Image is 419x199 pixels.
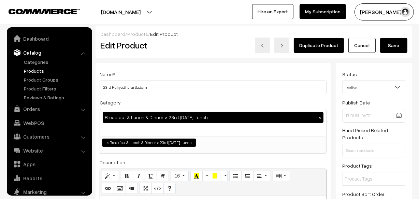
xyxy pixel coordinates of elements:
[9,186,90,198] a: Marketing
[317,114,323,120] button: ×
[9,32,90,45] a: Dashboard
[163,183,176,194] button: Help
[100,40,222,51] h2: Edit Product
[300,4,346,19] a: My Subscription
[343,162,372,169] label: Product Tags
[209,171,221,182] button: Background Color
[100,71,115,78] label: Name
[22,76,90,83] a: Product Groups
[9,130,90,143] a: Customers
[343,99,370,106] label: Publish Date
[343,109,406,123] input: Publish Date
[150,31,178,37] span: Edit Product
[102,183,114,194] button: Link (CTRL+K)
[343,190,385,198] label: Product Sort Order
[380,38,407,53] button: Save
[9,9,80,14] img: COMMMERCE
[348,38,376,53] a: Cancel
[9,7,68,15] a: COMMMERCE
[9,117,90,129] a: WebPOS
[9,103,90,115] a: Orders
[174,173,180,179] span: 16
[202,171,209,182] button: More Color
[100,159,125,166] label: Description
[294,38,344,53] a: Duplicate Product
[106,140,109,146] span: ×
[9,144,90,157] a: Website
[100,81,327,94] input: Name
[355,3,414,20] button: [PERSON_NAME] s…
[9,172,90,184] a: Reports
[22,58,90,66] a: Categories
[343,81,406,94] span: Active
[343,71,357,78] label: Status
[241,171,254,182] button: Ordered list (CTRL+SHIFT+NUM8)
[343,127,406,141] label: Hand Picked Related Products
[103,112,323,123] div: Breakfast & Lunch & Dinner > 23rd [DATE] Lunch
[126,183,138,194] button: Video
[345,175,404,183] input: Product Tags
[100,31,125,37] a: Dashboard
[102,171,119,182] button: Style
[252,4,293,19] a: Hire an Expert
[121,171,133,182] button: Bold (CTRL+B)
[157,171,169,182] button: Remove Font Style (CTRL+\)
[260,44,264,48] img: left-arrow.png
[77,3,164,20] button: [DOMAIN_NAME]
[253,171,271,182] button: Paragraph
[343,144,406,157] input: Search products
[22,85,90,92] a: Product Filters
[151,183,164,194] button: Code View
[102,139,196,147] li: Breakfast & Lunch & Dinner > 23rd Tuesday Lunch
[22,67,90,74] a: Products
[22,94,90,101] a: Reviews & Ratings
[127,31,148,37] a: Products
[190,171,203,182] button: Recent Color
[343,82,405,94] span: Active
[280,44,284,48] img: right-arrow.png
[145,171,157,182] button: Underline (CTRL+U)
[229,171,242,182] button: Unordered list (CTRL+SHIFT+NUM7)
[140,183,152,194] button: Full Screen
[100,99,121,106] label: Category
[9,46,90,59] a: Catalog
[273,171,290,182] button: Table
[114,183,126,194] button: Picture
[171,171,189,182] button: Font Size
[100,30,407,38] div: / /
[221,171,228,182] button: More Color
[133,171,145,182] button: Italic (CTRL+I)
[400,7,410,17] img: user
[9,158,90,170] a: Apps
